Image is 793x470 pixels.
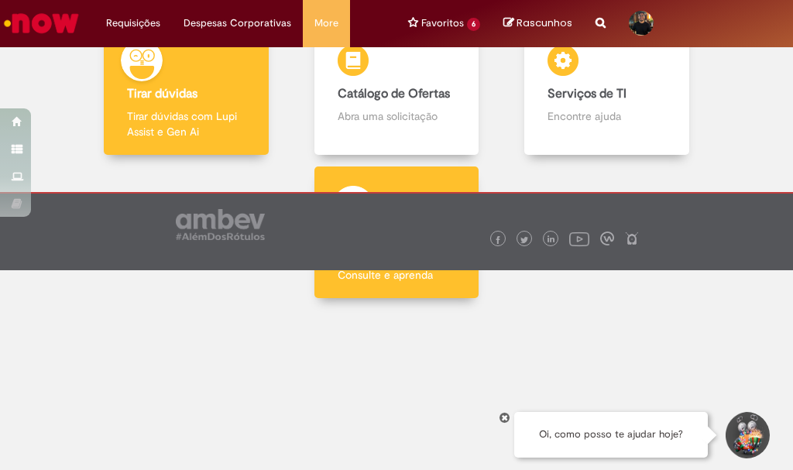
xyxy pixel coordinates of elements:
[106,15,160,31] span: Requisições
[517,15,572,30] span: Rascunhos
[548,108,665,124] p: Encontre ajuda
[291,22,501,156] a: Catálogo de Ofertas Abra uma solicitação
[338,86,450,101] b: Catálogo de Ofertas
[723,412,770,458] button: Iniciar Conversa de Suporte
[600,232,614,245] img: logo_footer_workplace.png
[503,15,572,30] a: No momento, sua lista de rascunhos tem 0 Itens
[338,108,455,124] p: Abra uma solicitação
[548,86,627,101] b: Serviços de TI
[127,108,245,139] p: Tirar dúvidas com Lupi Assist e Gen Ai
[520,236,528,244] img: logo_footer_twitter.png
[176,209,265,240] img: logo_footer_ambev_rotulo_gray.png
[81,166,712,298] a: Base de Conhecimento Consulte e aprenda
[548,235,555,245] img: logo_footer_linkedin.png
[127,86,197,101] b: Tirar dúvidas
[494,236,502,244] img: logo_footer_facebook.png
[314,15,338,31] span: More
[338,267,455,283] p: Consulte e aprenda
[514,412,708,458] div: Oi, como posso te ajudar hoje?
[625,232,639,245] img: logo_footer_naosei.png
[467,18,480,31] span: 6
[421,15,464,31] span: Favoritos
[184,15,291,31] span: Despesas Corporativas
[502,22,712,156] a: Serviços de TI Encontre ajuda
[81,22,291,156] a: Tirar dúvidas Tirar dúvidas com Lupi Assist e Gen Ai
[2,8,81,39] img: ServiceNow
[569,228,589,249] img: logo_footer_youtube.png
